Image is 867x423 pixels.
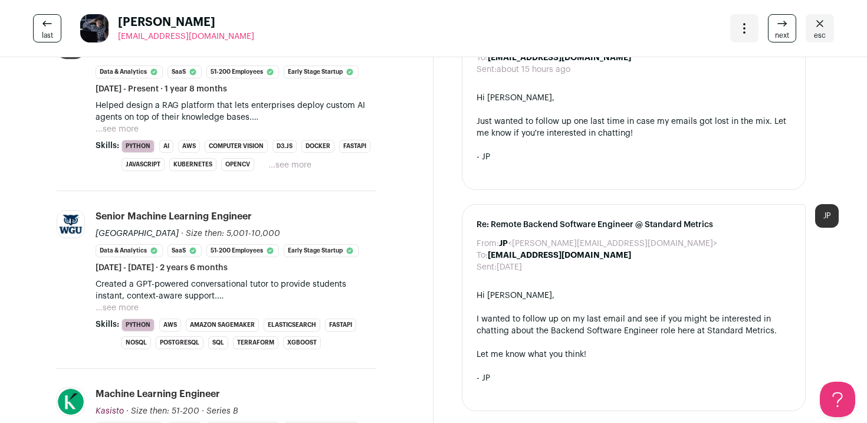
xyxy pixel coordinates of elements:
dd: <[PERSON_NAME][EMAIL_ADDRESS][DOMAIN_NAME]> [499,238,717,250]
span: [DATE] - [DATE] · 2 years 6 months [96,262,228,274]
li: FastAPI [325,319,356,332]
b: [EMAIL_ADDRESS][DOMAIN_NAME] [488,54,631,62]
li: PostgreSQL [156,336,203,349]
a: [EMAIL_ADDRESS][DOMAIN_NAME] [118,31,254,42]
li: OpenCV [221,158,254,171]
li: Computer Vision [205,140,268,153]
span: [EMAIL_ADDRESS][DOMAIN_NAME] [118,32,254,41]
li: Python [121,319,155,332]
dt: To: [477,250,488,261]
dt: From: [477,238,499,250]
li: Early Stage Startup [284,244,359,257]
div: Hi [PERSON_NAME], [477,92,791,104]
li: AWS [159,319,181,332]
span: · [202,405,204,417]
li: Elasticsearch [264,319,320,332]
span: [DATE] - Present · 1 year 8 months [96,83,227,95]
li: 51-200 employees [206,65,279,78]
dd: [DATE] [497,261,522,273]
li: XGBoost [283,336,321,349]
div: Hi [PERSON_NAME], [477,290,791,301]
span: next [775,31,789,40]
dd: about 15 hours ago [497,64,570,76]
span: · Size then: 51-200 [126,407,199,415]
div: I wanted to follow up on my last email and see if you might be interested in chatting about the B... [477,313,791,337]
img: 6c6c9285c016778c3df58978d9164375f63bb391938c830147593047e0dd8409.jpg [80,14,109,42]
span: Skills: [96,319,119,330]
li: Data & Analytics [96,244,163,257]
li: AI [159,140,173,153]
a: next [768,14,796,42]
div: JP [815,204,839,228]
div: Senior Machine Learning Engineer [96,210,252,223]
button: ...see more [96,302,139,314]
span: [PERSON_NAME] [118,14,254,31]
span: Series B [206,407,238,415]
img: 6a3b892db8b17cf3d60b259e4028e57647a9b1bc753ddfa7b90e285d655b95b5.jpg [57,211,84,238]
dt: Sent: [477,64,497,76]
li: Amazon SageMaker [186,319,259,332]
iframe: Help Scout Beacon - Open [820,382,855,417]
span: [GEOGRAPHIC_DATA] [96,229,179,238]
span: Kasisto [96,407,124,415]
dt: Sent: [477,261,497,273]
li: D3.js [272,140,297,153]
dt: To: [477,52,488,64]
p: Helped design a RAG platform that lets enterprises deploy custom AI agents on top of their knowle... [96,100,376,123]
button: ...see more [268,159,311,171]
li: Docker [301,140,334,153]
span: last [42,31,53,40]
li: AWS [178,140,200,153]
a: Close [806,14,834,42]
button: Open dropdown [730,14,758,42]
li: JavaScript [121,158,165,171]
li: FastAPI [339,140,370,153]
li: 51-200 employees [206,244,279,257]
span: Skills: [96,140,119,152]
li: Terraform [233,336,278,349]
li: Early Stage Startup [284,65,359,78]
div: - JP [477,151,791,163]
li: Data & Analytics [96,65,163,78]
b: [EMAIL_ADDRESS][DOMAIN_NAME] [488,251,631,260]
span: Re: Remote Backend Software Engineer @ Standard Metrics [477,219,791,231]
img: 8987b0997de28c9fc782712fa7754319723766f194d55d3ef1545b9452152531.jpg [57,388,84,415]
div: - JP [477,372,791,384]
a: last [33,14,61,42]
span: esc [814,31,826,40]
span: · Size then: 5,001-10,000 [181,229,280,238]
div: Let me know what you think! [477,349,791,360]
p: Created a GPT-powered conversational tutor to provide students instant, context-aware support. [96,278,376,302]
button: ...see more [96,123,139,135]
li: Python [121,140,155,153]
b: JP [499,240,508,248]
li: NoSQL [121,336,151,349]
li: SaaS [168,65,202,78]
li: SaaS [168,244,202,257]
span: Just wanted to follow up one last time in case my emails got lost in the mix. Let me know if you'... [477,117,786,137]
div: Machine Learning Engineer [96,388,220,401]
li: SQL [208,336,228,349]
li: Kubernetes [169,158,216,171]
